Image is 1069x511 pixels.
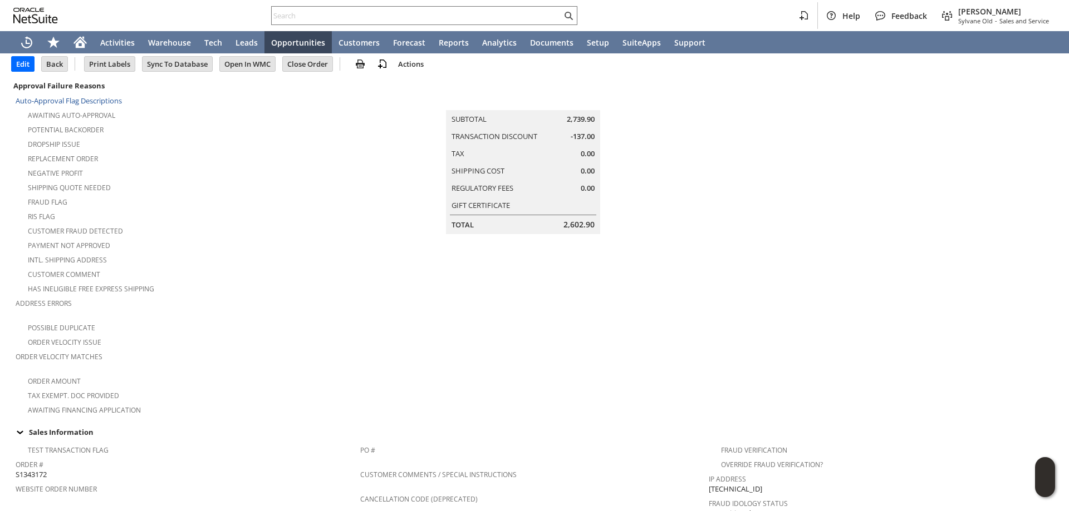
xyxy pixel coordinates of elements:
[20,36,33,49] svg: Recent Records
[587,37,609,48] span: Setup
[28,323,95,333] a: Possible Duplicate
[85,57,135,71] input: Print Labels
[616,31,668,53] a: SuiteApps
[622,37,661,48] span: SuiteApps
[28,405,141,415] a: Awaiting Financing Application
[47,36,60,49] svg: Shortcuts
[28,168,83,178] a: Negative Profit
[995,17,997,25] span: -
[999,17,1049,25] span: Sales and Service
[360,494,478,504] a: Cancellation Code (deprecated)
[452,220,474,230] a: Total
[581,183,595,194] span: 0.00
[198,31,229,53] a: Tech
[16,469,47,480] span: S1343172
[67,31,94,53] a: Home
[42,57,67,71] input: Back
[452,114,487,124] a: Subtotal
[28,376,81,386] a: Order Amount
[1035,478,1055,498] span: Oracle Guided Learning Widget. To move around, please hold and drag
[563,219,595,230] span: 2,602.90
[271,37,325,48] span: Opportunities
[28,445,109,455] a: Test Transaction Flag
[958,17,993,25] span: Sylvane Old
[264,31,332,53] a: Opportunities
[567,114,595,125] span: 2,739.90
[283,57,332,71] input: Close Order
[229,31,264,53] a: Leads
[394,59,428,69] a: Actions
[571,131,595,142] span: -137.00
[28,140,80,149] a: Dropship Issue
[668,31,712,53] a: Support
[580,31,616,53] a: Setup
[16,299,72,308] a: Address Errors
[709,499,788,508] a: Fraud Idology Status
[204,37,222,48] span: Tech
[13,31,40,53] a: Recent Records
[11,78,356,93] div: Approval Failure Reasons
[28,255,107,265] a: Intl. Shipping Address
[13,8,58,23] svg: logo
[452,183,513,193] a: Regulatory Fees
[16,484,97,494] a: Website Order Number
[236,37,258,48] span: Leads
[523,31,580,53] a: Documents
[141,31,198,53] a: Warehouse
[28,270,100,279] a: Customer Comment
[12,57,34,71] input: Edit
[452,148,464,158] a: Tax
[446,92,600,110] caption: Summary
[376,57,389,71] img: add-record.svg
[562,9,575,22] svg: Search
[1035,457,1055,497] iframe: Click here to launch Oracle Guided Learning Help Panel
[709,484,762,494] span: [TECHNICAL_ID]
[452,200,510,210] a: Gift Certificate
[674,37,705,48] span: Support
[11,425,1058,439] td: Sales Information
[339,37,380,48] span: Customers
[28,154,98,163] a: Replacement Order
[28,111,115,120] a: Awaiting Auto-Approval
[581,166,595,176] span: 0.00
[28,183,111,192] a: Shipping Quote Needed
[28,338,101,347] a: Order Velocity Issue
[28,197,67,207] a: Fraud Flag
[272,9,562,22] input: Search
[842,11,860,21] span: Help
[16,352,102,361] a: Order Velocity Matches
[482,37,517,48] span: Analytics
[452,166,504,176] a: Shipping Cost
[393,37,425,48] span: Forecast
[100,37,135,48] span: Activities
[958,6,1049,17] span: [PERSON_NAME]
[386,31,432,53] a: Forecast
[452,131,537,141] a: Transaction Discount
[360,470,517,479] a: Customer Comments / Special Instructions
[891,11,927,21] span: Feedback
[28,241,110,250] a: Payment not approved
[143,57,212,71] input: Sync To Database
[11,425,1053,439] div: Sales Information
[475,31,523,53] a: Analytics
[28,212,55,221] a: RIS flag
[360,445,375,455] a: PO #
[28,391,119,400] a: Tax Exempt. Doc Provided
[28,125,104,135] a: Potential Backorder
[73,36,87,49] svg: Home
[28,284,154,294] a: Has Ineligible Free Express Shipping
[40,31,67,53] div: Shortcuts
[332,31,386,53] a: Customers
[581,148,595,159] span: 0.00
[16,460,43,469] a: Order #
[432,31,475,53] a: Reports
[148,37,191,48] span: Warehouse
[16,96,122,106] a: Auto-Approval Flag Descriptions
[721,460,823,469] a: Override Fraud Verification?
[220,57,275,71] input: Open In WMC
[439,37,469,48] span: Reports
[94,31,141,53] a: Activities
[721,445,787,455] a: Fraud Verification
[530,37,573,48] span: Documents
[354,57,367,71] img: print.svg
